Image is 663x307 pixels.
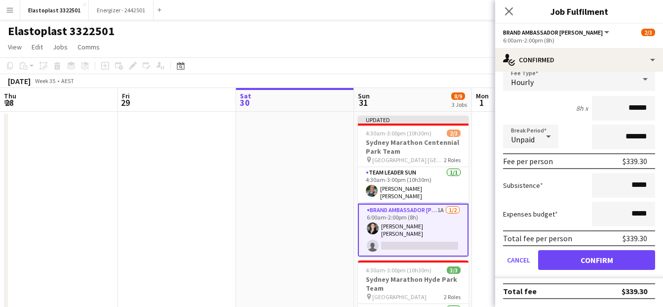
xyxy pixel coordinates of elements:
a: View [4,41,26,53]
span: Sun [358,91,370,100]
div: $339.30 [623,233,647,243]
div: [DATE] [8,76,31,86]
div: Confirmed [495,48,663,72]
label: Subsistence [503,181,543,190]
div: Fee per person [503,156,553,166]
button: Cancel [503,250,534,270]
span: Fri [122,91,130,100]
div: Updated [358,116,468,124]
span: 2 Roles [444,156,461,164]
div: Total fee [503,286,537,296]
span: Brand Ambassador Sun [503,29,603,36]
span: 4:30am-3:00pm (10h30m) [366,266,431,274]
h3: Sydney Marathon Centennial Park Team [358,138,468,156]
span: 2 Roles [444,293,461,301]
div: $339.30 [622,286,647,296]
span: Mon [476,91,489,100]
label: Expenses budget [503,210,558,219]
button: Confirm [538,250,655,270]
span: 2/3 [641,29,655,36]
span: 8/9 [451,92,465,100]
span: Jobs [53,43,68,51]
div: 6:00am-2:00pm (8h) [503,37,655,44]
span: [GEOGRAPHIC_DATA] [372,293,427,301]
a: Edit [28,41,47,53]
span: 31 [356,97,370,108]
button: Energizer - 2442501 [89,0,154,20]
app-card-role: Brand Ambassador [PERSON_NAME]1A1/26:00am-2:00pm (8h)[PERSON_NAME] [PERSON_NAME] [358,204,468,257]
span: 28 [2,97,16,108]
span: Sat [240,91,251,100]
h3: Job Fulfilment [495,5,663,18]
button: Elastoplast 3322501 [20,0,89,20]
span: Hourly [511,77,534,87]
span: Thu [4,91,16,100]
span: Comms [78,43,100,51]
span: 2/3 [447,130,461,137]
a: Jobs [49,41,72,53]
app-job-card: Updated4:30am-3:00pm (10h30m)2/3Sydney Marathon Centennial Park Team [GEOGRAPHIC_DATA] [GEOGRAPHI... [358,116,468,257]
span: [GEOGRAPHIC_DATA] [GEOGRAPHIC_DATA] [372,156,444,164]
span: Unpaid [511,134,535,144]
a: Comms [74,41,104,53]
span: Edit [32,43,43,51]
span: 30 [238,97,251,108]
button: Brand Ambassador [PERSON_NAME] [503,29,611,36]
div: Total fee per person [503,233,572,243]
app-card-role: Team Leader Sun1/14:30am-3:00pm (10h30m)[PERSON_NAME] [PERSON_NAME] [358,167,468,204]
span: View [8,43,22,51]
span: Week 35 [33,77,57,85]
span: 1 [474,97,489,108]
div: $339.30 [623,156,647,166]
span: 4:30am-3:00pm (10h30m) [366,130,431,137]
h1: Elastoplast 3322501 [8,24,115,39]
div: AEST [61,77,74,85]
div: 3 Jobs [452,101,467,108]
div: 8h x [576,104,588,113]
h3: Sydney Marathon Hyde Park Team [358,275,468,293]
span: 3/3 [447,266,461,274]
span: 29 [120,97,130,108]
